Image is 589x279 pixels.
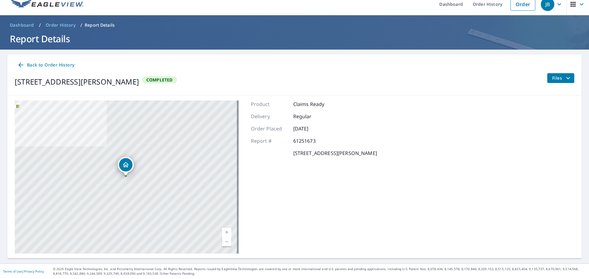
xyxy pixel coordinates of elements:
[7,20,582,30] nav: breadcrumb
[552,74,572,82] span: Files
[43,20,78,30] a: Order History
[53,267,586,276] p: © 2025 Eagle View Technologies, Inc. and Pictometry International Corp. All Rights Reserved. Repo...
[10,22,34,28] span: Dashboard
[547,73,574,83] button: filesDropdownBtn-61251673
[15,76,139,87] div: [STREET_ADDRESS][PERSON_NAME]
[7,20,37,30] a: Dashboard
[39,21,41,29] li: /
[118,157,134,176] div: Dropped pin, building 1, Residential property, 1941 Hidden Shores Dr Dixon, IL 61021
[293,113,330,120] p: Regular
[80,21,82,29] li: /
[3,270,44,273] p: |
[251,100,288,108] p: Product
[222,237,231,246] a: Current Level 17, Zoom Out
[222,228,231,237] a: Current Level 17, Zoom In
[293,100,330,108] p: Claims Ready
[251,137,288,145] p: Report #
[293,137,330,145] p: 61251673
[85,22,115,28] p: Report Details
[17,61,74,69] span: Back to Order History
[293,125,330,132] p: [DATE]
[15,59,77,71] a: Back to Order History
[143,77,176,83] span: Completed
[251,113,288,120] p: Delivery
[24,269,44,273] a: Privacy Policy
[293,149,377,157] p: [STREET_ADDRESS][PERSON_NAME]
[46,22,75,28] span: Order History
[3,269,22,273] a: Terms of Use
[7,32,582,45] h1: Report Details
[251,125,288,132] p: Order Placed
